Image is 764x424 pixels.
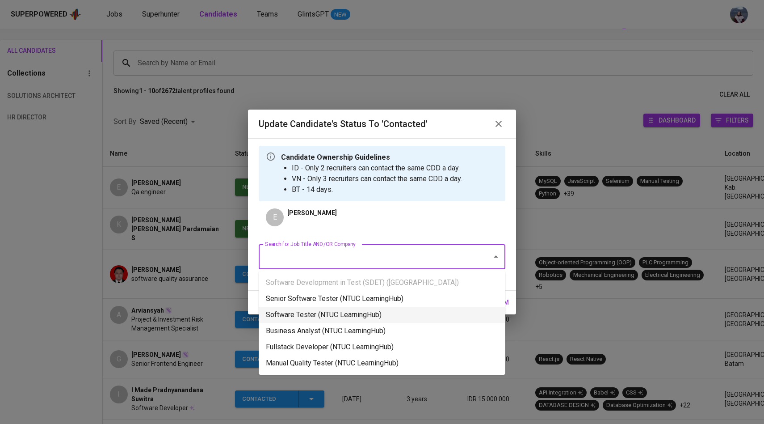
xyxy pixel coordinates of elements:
button: Close [490,250,502,263]
p: Candidate Ownership Guidelines [281,152,462,163]
li: BT - 14 days. [292,184,462,195]
li: Manual Quality Tester (NTUC LearningHub) [259,355,505,371]
li: Software Tester (NTUC LearningHub) [259,307,505,323]
li: Business Analyst (NTUC LearningHub) [259,323,505,339]
li: ID - Only 2 recruiters can contact the same CDD a day. [292,163,462,174]
p: [PERSON_NAME] [287,208,337,217]
li: Senior Software Tester (NTUC LearningHub) [259,291,505,307]
li: VN - Only 3 recruiters can contact the same CDD a day. [292,174,462,184]
h6: Update Candidate's Status to 'Contacted' [259,117,428,131]
li: Fullstack Developer (NTUC LearningHub) [259,339,505,355]
div: E [266,208,284,226]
